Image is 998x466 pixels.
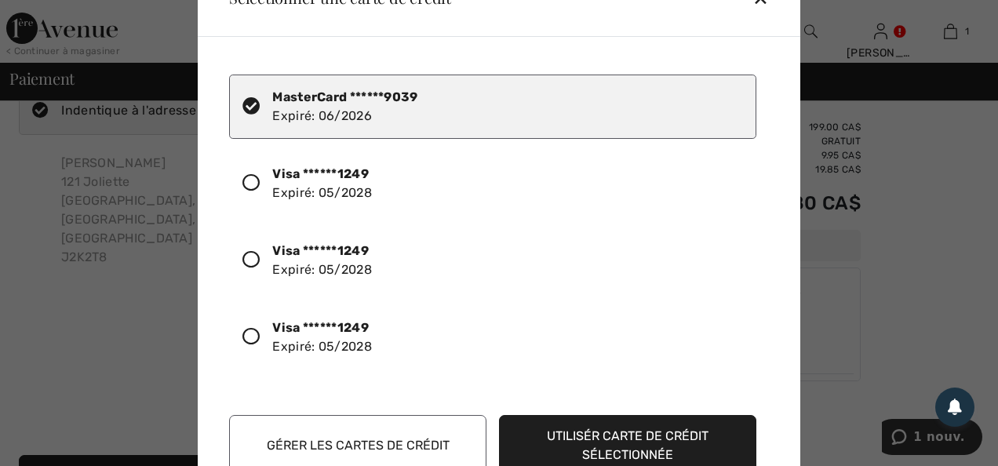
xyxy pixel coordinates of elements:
span: 1 nouv. [31,11,83,25]
div: Expiré: 05/2028 [272,319,372,356]
div: Expiré: 05/2028 [272,242,372,279]
div: Expiré: 05/2028 [272,165,372,202]
div: Expiré: 06/2026 [272,88,417,126]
